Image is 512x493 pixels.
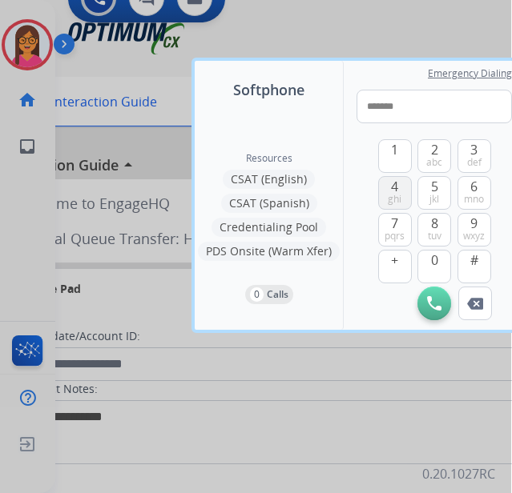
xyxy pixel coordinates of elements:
[417,250,451,283] button: 0
[467,298,483,310] img: call-button
[427,296,441,311] img: call-button
[431,214,438,233] span: 8
[245,285,293,304] button: 0Calls
[470,177,478,196] span: 6
[385,230,405,242] span: pqrs
[223,170,315,189] button: CSAT (English)
[388,193,401,206] span: ghi
[378,213,412,246] button: 7pqrs
[458,250,491,283] button: #
[391,251,398,270] span: +
[458,139,491,173] button: 3def
[391,140,398,159] span: 1
[246,152,292,165] span: Resources
[391,177,398,196] span: 4
[428,67,512,80] span: Emergency Dialing
[431,177,438,196] span: 5
[378,176,412,210] button: 4ghi
[470,214,478,233] span: 9
[417,139,451,173] button: 2abc
[458,176,491,210] button: 6mno
[470,251,478,270] span: #
[233,78,304,101] span: Softphone
[467,156,482,169] span: def
[221,194,317,213] button: CSAT (Spanish)
[198,242,340,261] button: PDS Onsite (Warm Xfer)
[429,193,439,206] span: jkl
[378,139,412,173] button: 1
[391,214,398,233] span: 7
[426,156,442,169] span: abc
[458,213,491,246] button: 9wxyz
[463,230,485,242] span: wxyz
[417,176,451,210] button: 5jkl
[464,193,484,206] span: mno
[422,464,495,483] p: 0.20.1027RC
[378,250,412,283] button: +
[470,140,478,159] span: 3
[428,230,441,242] span: tuv
[431,251,438,270] span: 0
[417,213,451,246] button: 8tuv
[212,218,326,237] button: Credentialing Pool
[267,287,288,302] p: Calls
[250,287,264,302] p: 0
[431,140,438,159] span: 2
